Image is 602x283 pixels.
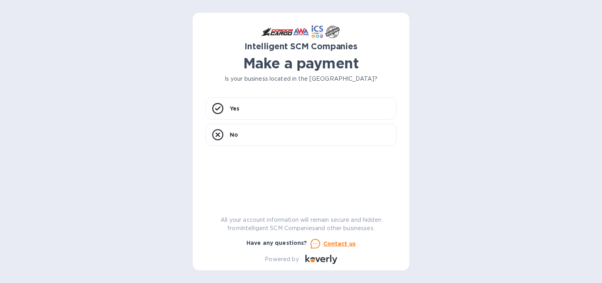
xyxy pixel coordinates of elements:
u: Contact us [323,240,356,247]
b: Intelligent SCM Companies [244,41,358,51]
p: All your account information will remain secure and hidden from Intelligent SCM Companies and oth... [205,216,397,233]
p: Yes [230,105,239,112]
b: Have any questions? [246,240,307,246]
h1: Make a payment [205,55,397,72]
p: No [230,131,238,139]
p: Powered by [265,255,299,264]
p: Is your business located in the [GEOGRAPHIC_DATA]? [205,75,397,83]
